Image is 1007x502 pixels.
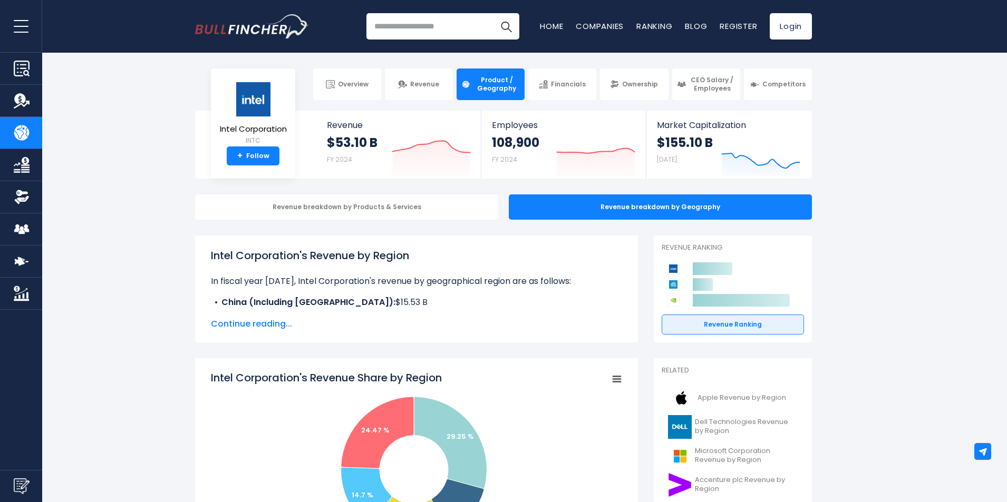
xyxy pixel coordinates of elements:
span: Apple Revenue by Region [698,393,786,402]
div: Revenue breakdown by Products & Services [195,194,498,220]
a: Overview [313,68,381,100]
strong: 108,900 [492,134,539,151]
button: Search [493,13,519,40]
img: DELL logo [668,415,692,439]
p: Revenue Ranking [662,243,804,252]
span: Revenue [327,120,471,130]
a: Ownership [600,68,668,100]
img: NVIDIA Corporation competitors logo [667,294,680,307]
small: INTC [220,136,287,145]
img: Bullfincher logo [195,14,309,38]
b: Other Countries: [221,309,293,321]
span: Market Capitalization [657,120,800,130]
text: 29.25 % [447,431,474,441]
p: In fiscal year [DATE], Intel Corporation's revenue by geographical region are as follows: [211,275,622,288]
a: +Follow [227,146,279,165]
span: Continue reading... [211,318,622,330]
a: Ranking [636,21,672,32]
a: Home [540,21,563,32]
a: Accenture plc Revenue by Region [662,470,804,499]
span: Ownership [622,80,658,88]
a: Product / Geography [457,68,525,100]
a: Competitors [744,68,812,100]
span: Employees [492,120,635,130]
small: FY 2024 [492,155,517,164]
a: Microsoft Corporation Revenue by Region [662,441,804,470]
a: Login [770,13,812,40]
span: Dell Technologies Revenue by Region [695,418,798,436]
a: CEO Salary / Employees [672,68,740,100]
span: Accenture plc Revenue by Region [695,476,798,494]
small: [DATE] [657,155,677,164]
li: $15.53 B [211,296,622,309]
span: Product / Geography [473,76,520,92]
span: Revenue [410,80,439,88]
span: Overview [338,80,369,88]
img: Applied Materials competitors logo [667,278,680,291]
a: Revenue Ranking [662,314,804,334]
img: MSFT logo [668,444,692,468]
p: Related [662,366,804,375]
a: Register [720,21,757,32]
img: ACN logo [668,473,692,497]
a: Revenue [385,68,453,100]
a: Intel Corporation INTC [219,81,287,147]
a: Revenue $53.10 B FY 2024 [316,111,481,179]
img: AAPL logo [668,386,694,410]
a: Employees 108,900 FY 2024 [481,111,645,179]
div: Revenue breakdown by Geography [509,194,812,220]
img: Intel Corporation competitors logo [667,262,680,275]
span: Microsoft Corporation Revenue by Region [695,447,798,465]
b: China (Including [GEOGRAPHIC_DATA]): [221,296,395,308]
span: Competitors [762,80,806,88]
strong: $155.10 B [657,134,713,151]
small: FY 2024 [327,155,352,164]
strong: + [237,151,243,161]
a: Companies [576,21,624,32]
a: Go to homepage [195,14,308,38]
text: 14.7 % [352,490,373,500]
strong: $53.10 B [327,134,377,151]
span: Financials [551,80,586,88]
tspan: Intel Corporation's Revenue Share by Region [211,370,442,385]
a: Market Capitalization $155.10 B [DATE] [646,111,811,179]
span: Intel Corporation [220,125,287,134]
a: Blog [685,21,707,32]
li: $6.58 B [211,309,622,321]
a: Dell Technologies Revenue by Region [662,412,804,441]
a: Financials [528,68,596,100]
text: 24.47 % [361,425,390,435]
h1: Intel Corporation's Revenue by Region [211,248,622,263]
span: CEO Salary / Employees [689,76,735,92]
img: Ownership [14,189,30,205]
a: Apple Revenue by Region [662,383,804,412]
